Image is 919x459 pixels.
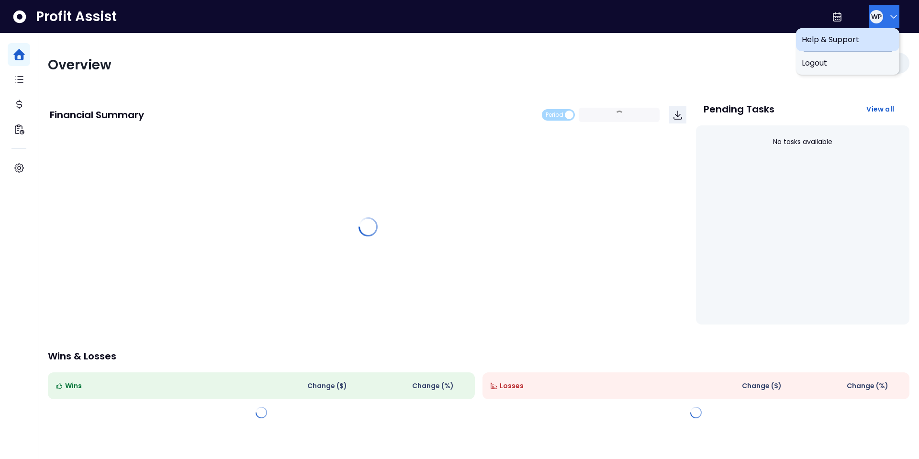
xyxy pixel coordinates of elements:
p: Wins & Losses [48,351,909,361]
span: Overview [48,56,112,74]
span: WP [871,12,882,22]
p: Financial Summary [50,110,144,120]
span: Help & Support [802,34,894,45]
span: Change ( $ ) [307,381,347,391]
span: Change (%) [412,381,454,391]
span: Change ( $ ) [742,381,782,391]
span: Wins [65,381,82,391]
p: Pending Tasks [704,104,774,114]
button: Download [669,106,686,123]
div: No tasks available [704,129,902,155]
span: Losses [500,381,524,391]
span: Change (%) [847,381,888,391]
span: Profit Assist [36,8,117,25]
button: View all [859,101,902,118]
span: View all [866,104,894,114]
span: Logout [802,57,894,69]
